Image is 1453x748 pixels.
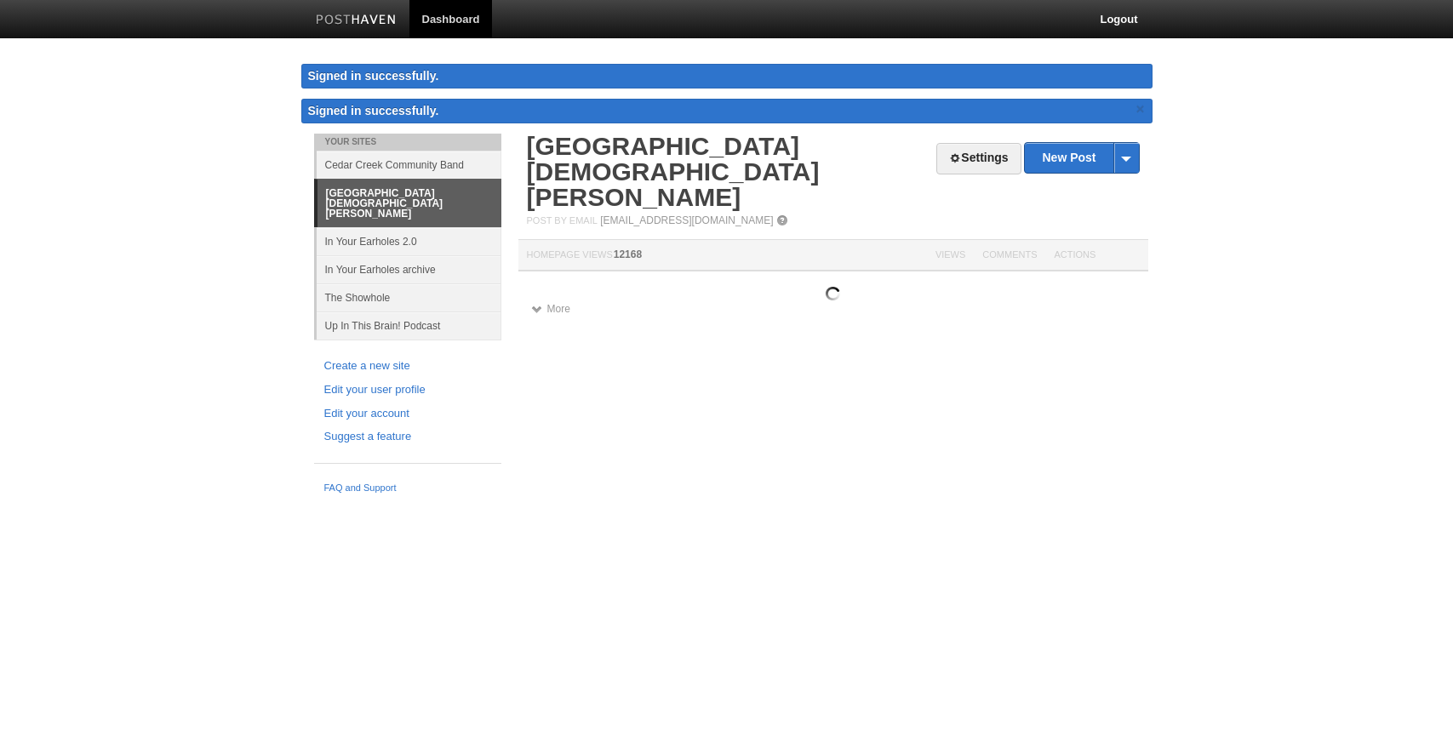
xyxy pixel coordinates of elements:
[317,180,501,227] a: [GEOGRAPHIC_DATA][DEMOGRAPHIC_DATA][PERSON_NAME]
[317,151,501,179] a: Cedar Creek Community Band
[317,311,501,340] a: Up In This Brain! Podcast
[974,240,1045,271] th: Comments
[1025,143,1138,173] a: New Post
[324,357,491,375] a: Create a new site
[317,255,501,283] a: In Your Earholes archive
[324,405,491,423] a: Edit your account
[324,381,491,399] a: Edit your user profile
[317,283,501,311] a: The Showhole
[316,14,397,27] img: Posthaven-bar
[324,481,491,496] a: FAQ and Support
[1133,99,1148,120] a: ×
[600,214,773,226] a: [EMAIL_ADDRESS][DOMAIN_NAME]
[314,134,501,151] li: Your Sites
[324,428,491,446] a: Suggest a feature
[527,215,598,226] span: Post by Email
[936,143,1021,174] a: Settings
[826,287,840,300] img: loading.gif
[614,248,642,260] span: 12168
[927,240,974,271] th: Views
[317,227,501,255] a: In Your Earholes 2.0
[527,132,820,211] a: [GEOGRAPHIC_DATA][DEMOGRAPHIC_DATA][PERSON_NAME]
[308,104,439,117] span: Signed in successfully.
[518,240,927,271] th: Homepage Views
[1046,240,1148,271] th: Actions
[301,64,1153,89] div: Signed in successfully.
[531,303,570,315] a: More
